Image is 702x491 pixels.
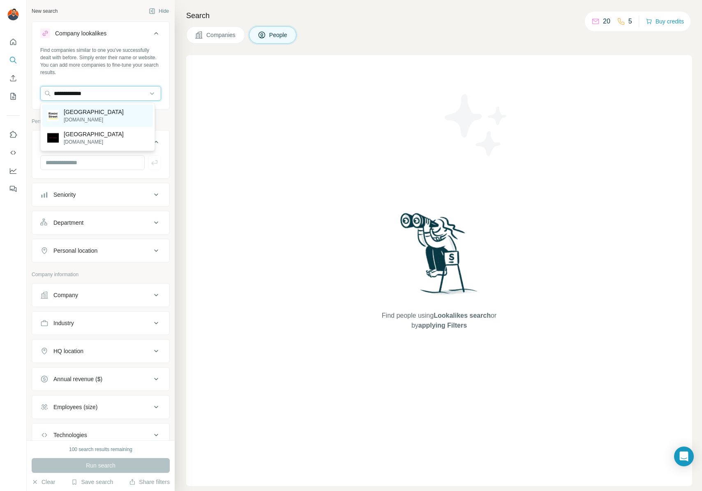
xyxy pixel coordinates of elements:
[674,447,694,466] div: Open Intercom Messenger
[418,322,467,329] span: applying Filters
[47,132,59,144] img: MINI Street
[32,132,169,155] button: Job title
[53,291,78,299] div: Company
[64,108,124,116] p: [GEOGRAPHIC_DATA]
[47,110,59,121] img: Rimini Street
[53,431,87,439] div: Technologies
[7,35,20,49] button: Quick start
[143,5,175,17] button: Hide
[32,285,169,305] button: Company
[603,16,610,26] p: 20
[32,341,169,361] button: HQ location
[439,88,513,162] img: Surfe Illustration - Stars
[32,313,169,333] button: Industry
[53,347,83,355] div: HQ location
[206,31,236,39] span: Companies
[186,10,692,21] h4: Search
[40,47,161,76] div: Find companies similar to one you've successfully dealt with before. Simply enter their name or w...
[434,312,491,319] span: Lookalikes search
[32,118,170,125] p: Personal information
[32,271,170,278] p: Company information
[397,211,482,303] img: Surfe Illustration - Woman searching with binoculars
[64,138,124,146] p: [DOMAIN_NAME]
[53,319,74,327] div: Industry
[7,127,20,142] button: Use Surfe on LinkedIn
[69,446,132,453] div: 100 search results remaining
[32,478,55,486] button: Clear
[55,29,106,37] div: Company lookalikes
[7,53,20,67] button: Search
[32,241,169,261] button: Personal location
[7,71,20,86] button: Enrich CSV
[7,163,20,178] button: Dashboard
[7,8,20,21] img: Avatar
[646,16,684,27] button: Buy credits
[71,478,113,486] button: Save search
[269,31,288,39] span: People
[32,185,169,205] button: Seniority
[64,116,124,123] p: [DOMAIN_NAME]
[373,311,505,330] span: Find people using or by
[7,89,20,104] button: My lists
[53,247,97,255] div: Personal location
[32,7,58,15] div: New search
[64,130,124,138] p: [GEOGRAPHIC_DATA]
[129,478,170,486] button: Share filters
[32,213,169,233] button: Department
[53,191,76,199] div: Seniority
[628,16,632,26] p: 5
[53,375,102,383] div: Annual revenue ($)
[32,397,169,417] button: Employees (size)
[53,219,83,227] div: Department
[32,369,169,389] button: Annual revenue ($)
[32,425,169,445] button: Technologies
[7,182,20,196] button: Feedback
[53,403,97,411] div: Employees (size)
[32,23,169,47] button: Company lookalikes
[7,145,20,160] button: Use Surfe API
